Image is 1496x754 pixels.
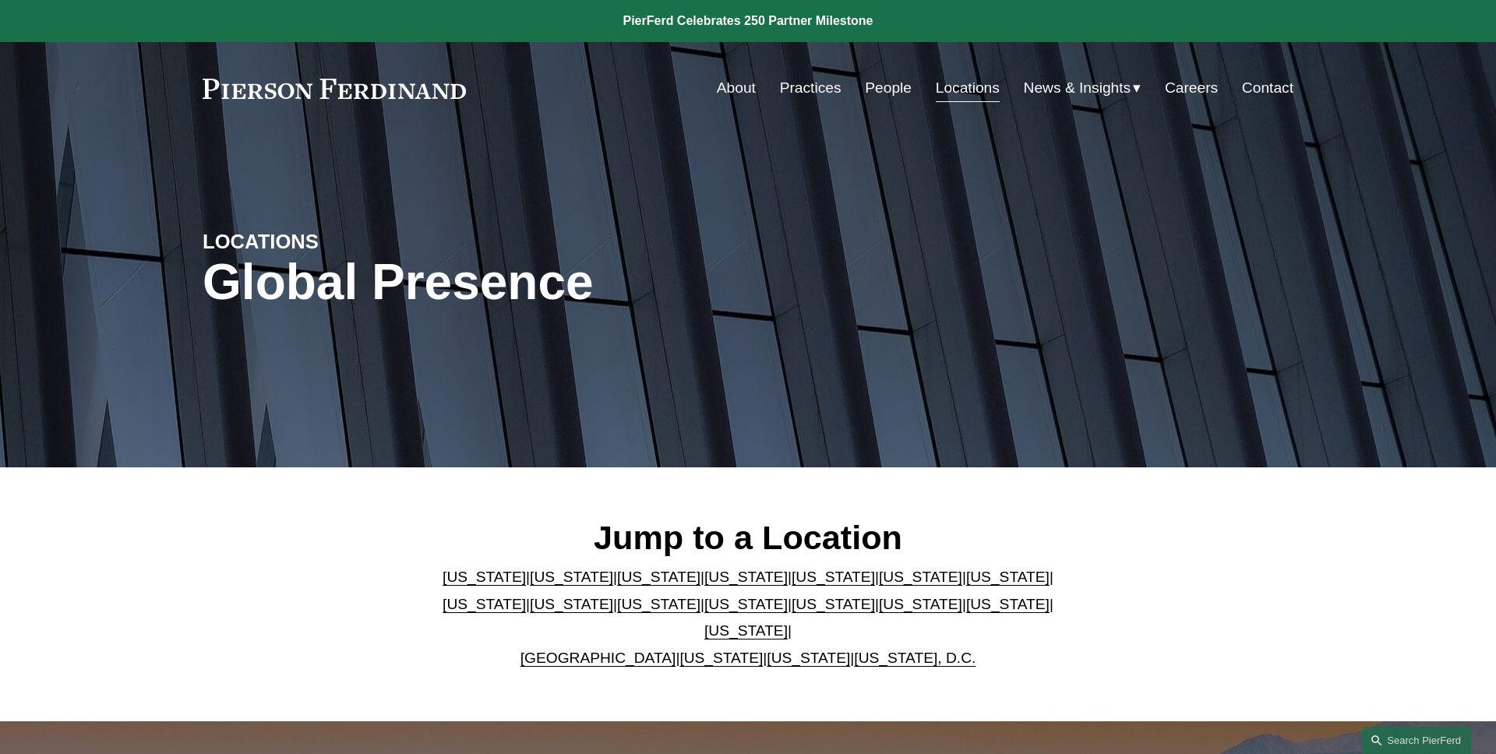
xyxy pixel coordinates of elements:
[865,73,912,103] a: People
[530,596,613,612] a: [US_STATE]
[966,569,1050,585] a: [US_STATE]
[530,569,613,585] a: [US_STATE]
[704,622,788,639] a: [US_STATE]
[430,517,1067,558] h2: Jump to a Location
[1242,73,1293,103] a: Contact
[430,564,1067,671] p: | | | | | | | | | | | | | | | | | |
[717,73,756,103] a: About
[792,569,875,585] a: [US_STATE]
[443,569,526,585] a: [US_STATE]
[203,229,475,254] h4: LOCATIONS
[1024,73,1141,103] a: folder dropdown
[936,73,1000,103] a: Locations
[792,596,875,612] a: [US_STATE]
[1024,75,1131,102] span: News & Insights
[780,73,841,103] a: Practices
[617,596,700,612] a: [US_STATE]
[854,650,976,666] a: [US_STATE], D.C.
[704,569,788,585] a: [US_STATE]
[966,596,1050,612] a: [US_STATE]
[443,596,526,612] a: [US_STATE]
[1165,73,1218,103] a: Careers
[679,650,763,666] a: [US_STATE]
[203,254,930,311] h1: Global Presence
[1362,727,1471,754] a: Search this site
[617,569,700,585] a: [US_STATE]
[767,650,850,666] a: [US_STATE]
[879,596,962,612] a: [US_STATE]
[879,569,962,585] a: [US_STATE]
[520,650,676,666] a: [GEOGRAPHIC_DATA]
[704,596,788,612] a: [US_STATE]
